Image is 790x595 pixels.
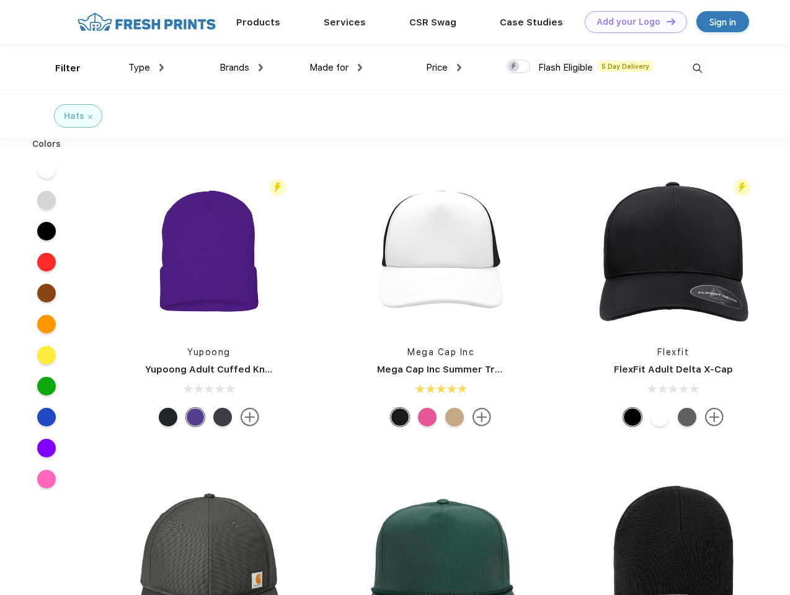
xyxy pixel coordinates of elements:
[159,64,164,71] img: dropdown.png
[426,62,448,73] span: Price
[159,408,177,426] div: Black
[473,408,491,426] img: more.svg
[734,179,750,196] img: flash_active_toggle.svg
[407,347,474,357] a: Mega Cap Inc
[88,115,92,119] img: filter_cancel.svg
[678,408,696,426] div: Dark Grey
[597,17,660,27] div: Add your Logo
[145,364,306,375] a: Yupoong Adult Cuffed Knit Beanie
[667,18,675,25] img: DT
[598,61,653,72] span: 5 Day Delivery
[614,364,733,375] a: FlexFit Adult Delta X-Cap
[650,408,669,426] div: White
[309,62,348,73] span: Made for
[377,364,543,375] a: Mega Cap Inc Summer Trucker Cap
[55,61,81,76] div: Filter
[358,169,523,333] img: func=resize&h=266
[391,408,409,426] div: White With Black With Black
[358,64,362,71] img: dropdown.png
[418,408,437,426] div: White With White With Magenta
[445,408,464,426] div: Khaki
[128,62,150,73] span: Type
[220,62,249,73] span: Brands
[187,347,231,357] a: Yupoong
[623,408,642,426] div: Black
[269,179,286,196] img: flash_active_toggle.svg
[687,58,708,79] img: desktop_search.svg
[657,347,690,357] a: Flexfit
[705,408,724,426] img: more.svg
[241,408,259,426] img: more.svg
[74,11,220,33] img: fo%20logo%202.webp
[591,169,756,333] img: func=resize&h=266
[236,17,280,28] a: Products
[186,408,205,426] div: Purple
[696,11,749,32] a: Sign in
[259,64,263,71] img: dropdown.png
[538,62,593,73] span: Flash Eligible
[64,110,84,123] div: Hats
[709,15,736,29] div: Sign in
[23,138,71,151] div: Colors
[213,408,232,426] div: Dark Grey
[126,169,291,333] img: func=resize&h=266
[457,64,461,71] img: dropdown.png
